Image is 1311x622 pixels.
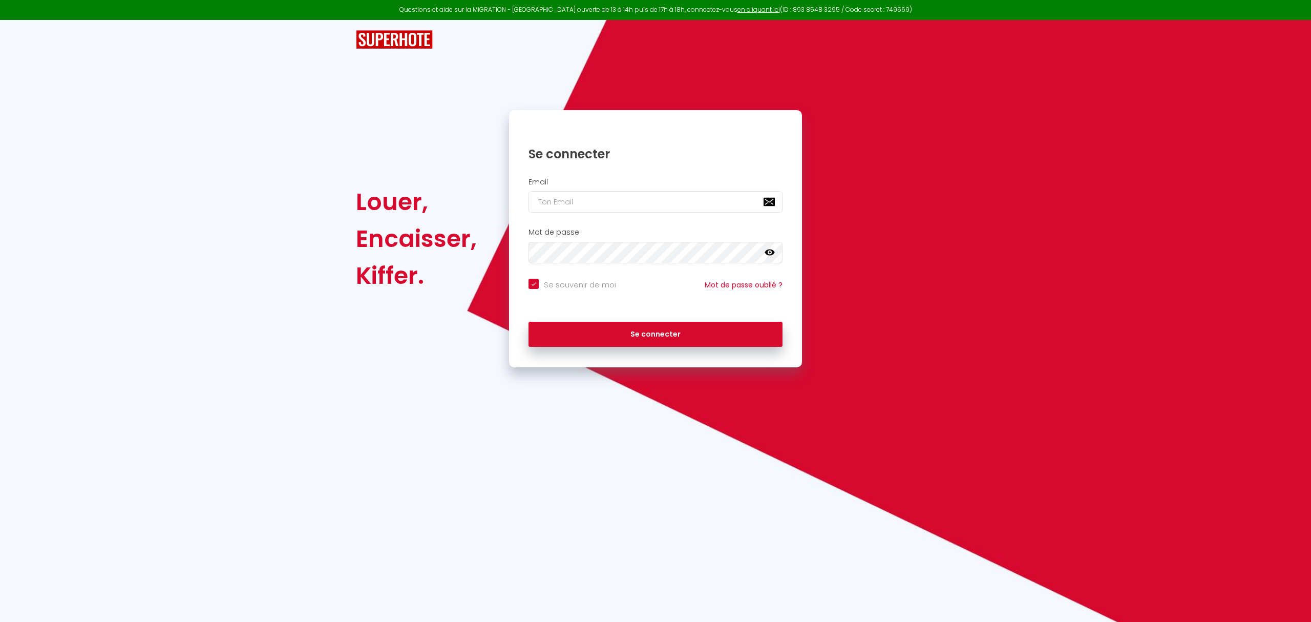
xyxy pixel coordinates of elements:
h2: Email [528,178,783,186]
div: Encaisser, [356,220,477,257]
h1: Se connecter [528,146,783,162]
img: SuperHote logo [356,30,433,49]
div: Louer, [356,183,477,220]
button: Se connecter [528,322,783,347]
a: Mot de passe oublié ? [705,280,783,290]
input: Ton Email [528,191,783,213]
div: Kiffer. [356,257,477,294]
a: en cliquant ici [737,5,780,14]
h2: Mot de passe [528,228,783,237]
